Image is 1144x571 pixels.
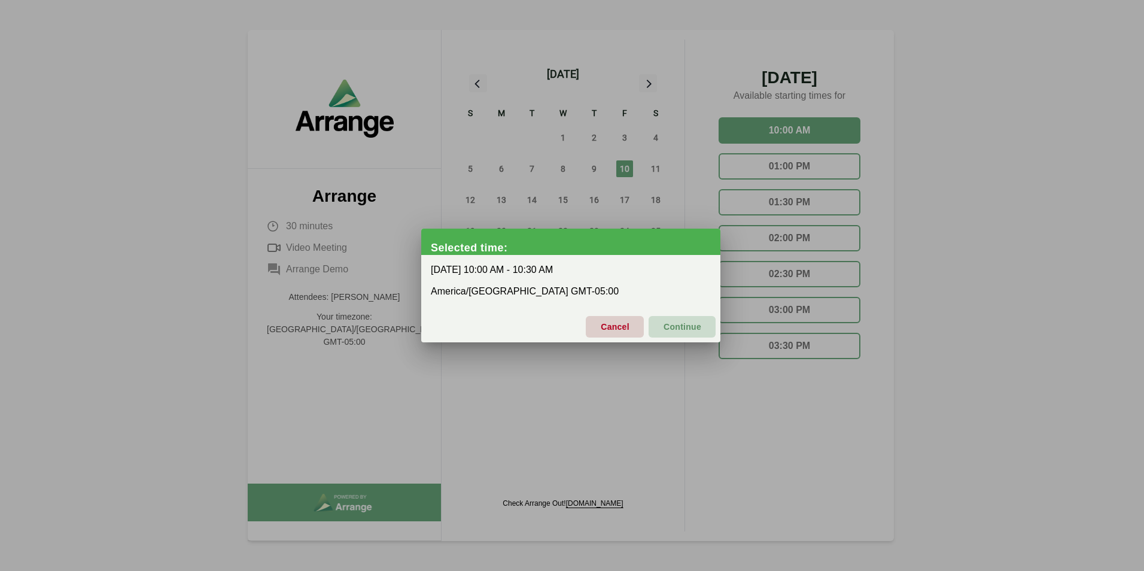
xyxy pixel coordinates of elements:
[431,242,720,254] div: Selected time:
[586,316,644,338] button: Cancel
[649,316,716,338] button: Continue
[421,255,720,306] div: [DATE] 10:00 AM - 10:30 AM America/[GEOGRAPHIC_DATA] GMT-05:00
[663,314,701,339] span: Continue
[600,314,629,339] span: Cancel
